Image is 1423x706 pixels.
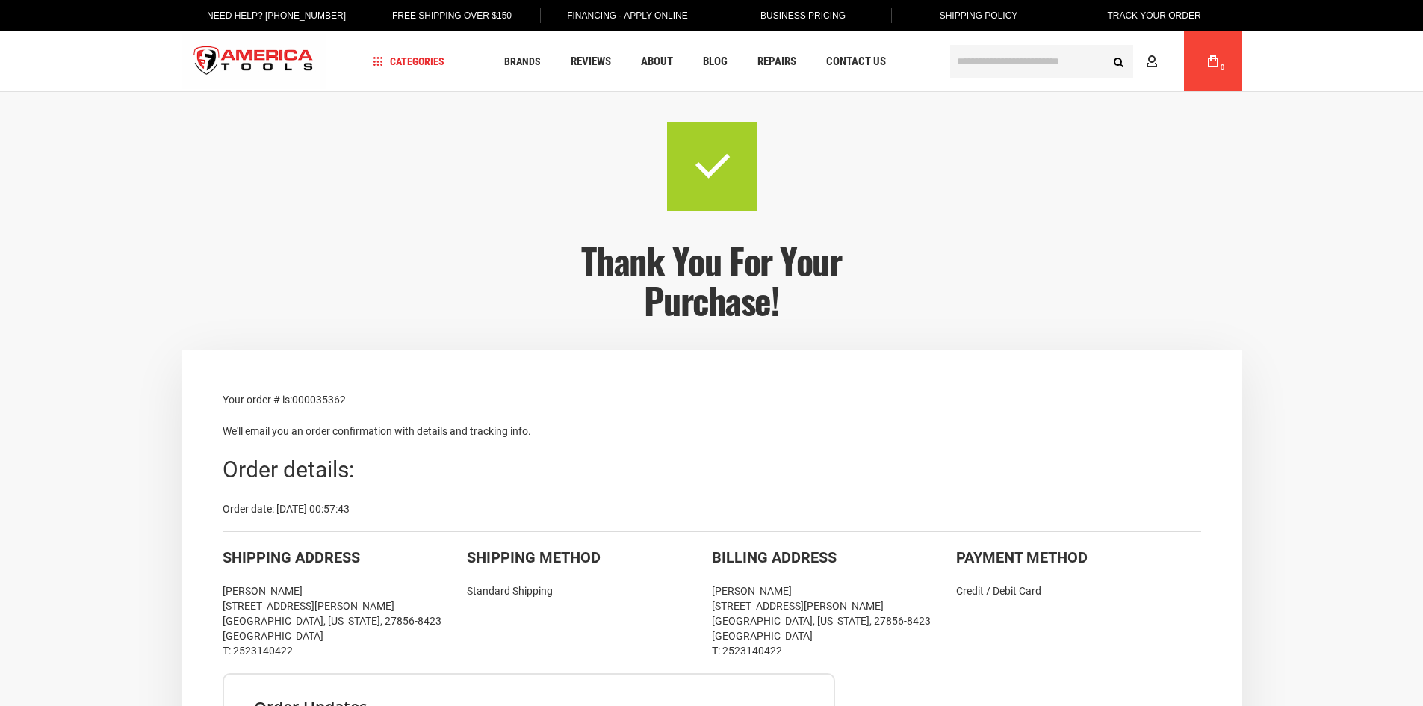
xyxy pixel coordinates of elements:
[223,391,1201,408] p: Your order # is:
[292,394,346,406] span: 000035362
[956,547,1201,569] div: Payment Method
[497,52,548,72] a: Brands
[564,52,618,72] a: Reviews
[634,52,680,72] a: About
[712,547,957,569] div: Billing Address
[696,52,734,72] a: Blog
[956,583,1201,598] div: Credit / Debit Card
[571,56,611,67] span: Reviews
[504,56,541,66] span: Brands
[1199,31,1227,91] a: 0
[223,454,1201,486] div: Order details:
[819,52,893,72] a: Contact Us
[223,583,468,658] div: [PERSON_NAME] [STREET_ADDRESS][PERSON_NAME] [GEOGRAPHIC_DATA], [US_STATE], 27856-8423 [GEOGRAPHIC...
[182,34,326,90] img: America Tools
[581,234,841,326] span: Thank you for your purchase!
[826,56,886,67] span: Contact Us
[223,423,1201,439] p: We'll email you an order confirmation with details and tracking info.
[373,56,444,66] span: Categories
[467,547,712,569] div: Shipping Method
[1221,64,1225,72] span: 0
[366,52,451,72] a: Categories
[751,52,803,72] a: Repairs
[223,501,1201,516] div: Order date: [DATE] 00:57:43
[467,583,712,598] div: Standard Shipping
[757,56,796,67] span: Repairs
[223,547,468,569] div: Shipping Address
[182,34,326,90] a: store logo
[940,10,1018,21] span: Shipping Policy
[1105,47,1133,75] button: Search
[703,56,728,67] span: Blog
[641,56,673,67] span: About
[712,583,957,658] div: [PERSON_NAME] [STREET_ADDRESS][PERSON_NAME] [GEOGRAPHIC_DATA], [US_STATE], 27856-8423 [GEOGRAPHIC...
